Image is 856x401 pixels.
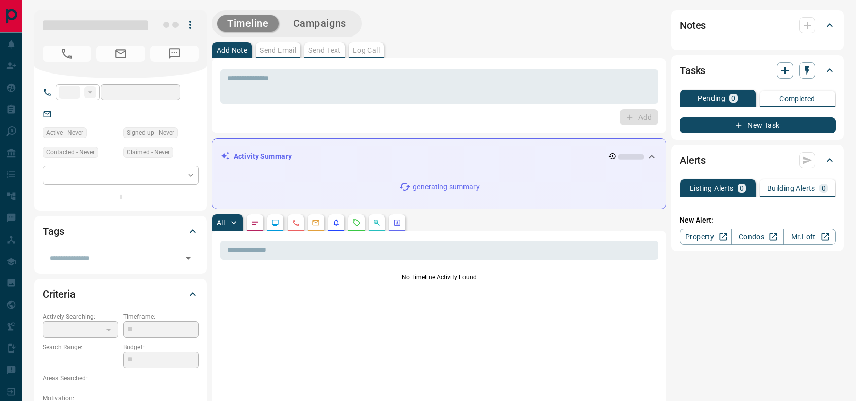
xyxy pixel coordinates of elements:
h2: Tasks [680,62,705,79]
span: Claimed - Never [127,147,170,157]
button: Open [181,251,195,265]
h2: Notes [680,17,706,33]
h2: Alerts [680,152,706,168]
span: Active - Never [46,128,83,138]
div: Tasks [680,58,836,83]
div: Activity Summary [221,147,658,166]
p: generating summary [413,181,479,192]
p: Timeframe: [123,312,199,321]
p: -- - -- [43,352,118,369]
span: Contacted - Never [46,147,95,157]
svg: Listing Alerts [332,218,340,227]
svg: Lead Browsing Activity [271,218,279,227]
div: Tags [43,219,199,243]
button: New Task [680,117,836,133]
p: Activity Summary [234,151,292,162]
p: Actively Searching: [43,312,118,321]
p: No Timeline Activity Found [220,273,658,282]
span: No Number [150,46,199,62]
svg: Requests [352,218,361,227]
a: Property [680,229,732,245]
p: Search Range: [43,343,118,352]
p: Areas Searched: [43,374,199,383]
span: No Number [43,46,91,62]
svg: Emails [312,218,320,227]
a: Condos [731,229,783,245]
p: Budget: [123,343,199,352]
a: -- [59,110,63,118]
svg: Notes [251,218,259,227]
div: Criteria [43,282,199,306]
p: Pending [698,95,725,102]
button: Timeline [217,15,279,32]
div: Alerts [680,148,836,172]
p: Add Note [217,47,247,54]
p: Listing Alerts [690,185,734,192]
h2: Criteria [43,286,76,302]
p: All [217,219,225,226]
svg: Opportunities [373,218,381,227]
p: New Alert: [680,215,836,226]
svg: Agent Actions [393,218,401,227]
h2: Tags [43,223,64,239]
a: Mr.Loft [783,229,836,245]
p: Completed [779,95,815,102]
span: Signed up - Never [127,128,174,138]
p: Building Alerts [767,185,815,192]
div: Notes [680,13,836,38]
p: 0 [740,185,744,192]
button: Campaigns [283,15,356,32]
span: No Email [96,46,145,62]
p: 0 [731,95,735,102]
svg: Calls [292,218,300,227]
p: 0 [822,185,826,192]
